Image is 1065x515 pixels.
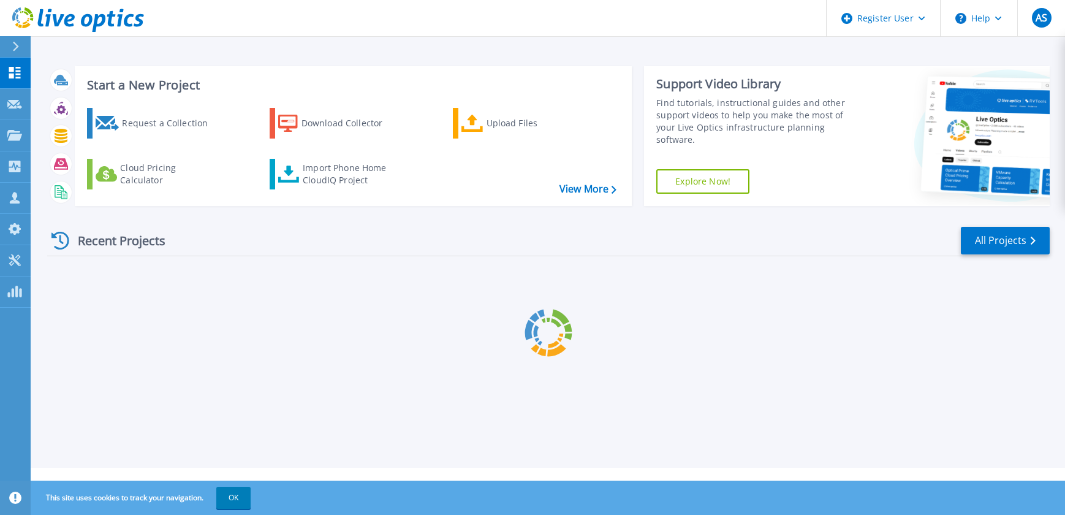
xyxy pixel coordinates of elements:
[303,162,398,186] div: Import Phone Home CloudIQ Project
[1036,13,1047,23] span: AS
[656,169,749,194] a: Explore Now!
[216,487,251,509] button: OK
[122,111,220,135] div: Request a Collection
[559,183,616,195] a: View More
[656,97,862,146] div: Find tutorials, instructional guides and other support videos to help you make the most of your L...
[87,159,224,189] a: Cloud Pricing Calculator
[301,111,400,135] div: Download Collector
[270,108,406,139] a: Download Collector
[47,226,182,256] div: Recent Projects
[961,227,1050,254] a: All Projects
[487,111,585,135] div: Upload Files
[87,108,224,139] a: Request a Collection
[87,78,616,92] h3: Start a New Project
[120,162,218,186] div: Cloud Pricing Calculator
[34,487,251,509] span: This site uses cookies to track your navigation.
[453,108,589,139] a: Upload Files
[656,76,862,92] div: Support Video Library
